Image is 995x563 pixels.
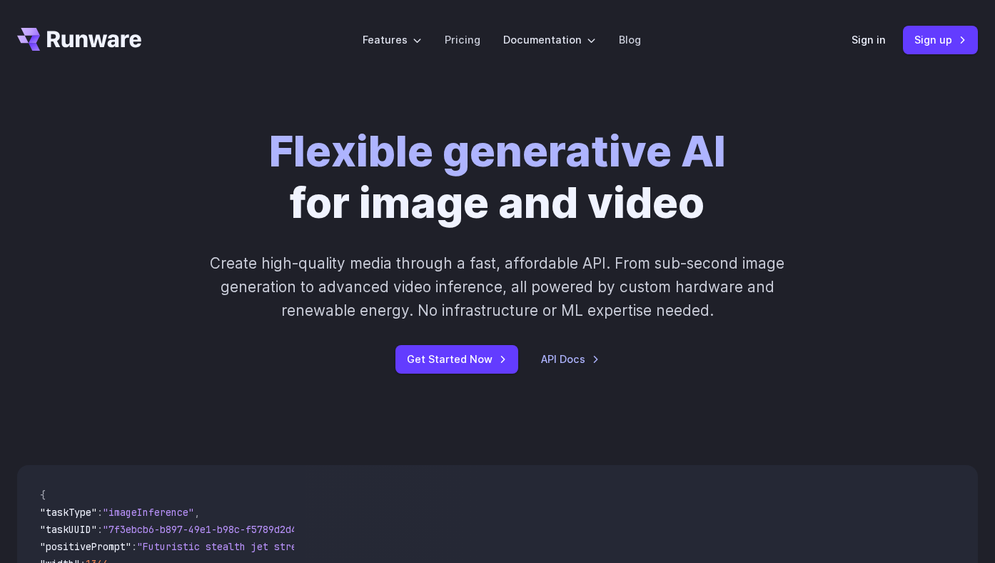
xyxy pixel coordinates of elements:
span: "imageInference" [103,506,194,519]
span: : [97,506,103,519]
span: , [194,506,200,519]
span: "Futuristic stealth jet streaking through a neon-lit cityscape with glowing purple exhaust" [137,540,657,553]
span: : [131,540,137,553]
span: "positivePrompt" [40,540,131,553]
label: Features [363,31,422,48]
p: Create high-quality media through a fast, affordable API. From sub-second image generation to adv... [190,251,804,323]
a: Pricing [445,31,480,48]
a: Sign in [852,31,886,48]
label: Documentation [503,31,596,48]
span: : [97,523,103,536]
a: Sign up [903,26,978,54]
span: "taskUUID" [40,523,97,536]
span: "7f3ebcb6-b897-49e1-b98c-f5789d2d40d7" [103,523,320,536]
h1: for image and video [269,126,726,229]
a: Go to / [17,28,141,51]
a: Blog [619,31,641,48]
span: { [40,489,46,502]
a: API Docs [541,351,600,367]
a: Get Started Now [395,345,518,373]
span: "taskType" [40,506,97,519]
strong: Flexible generative AI [269,125,726,176]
